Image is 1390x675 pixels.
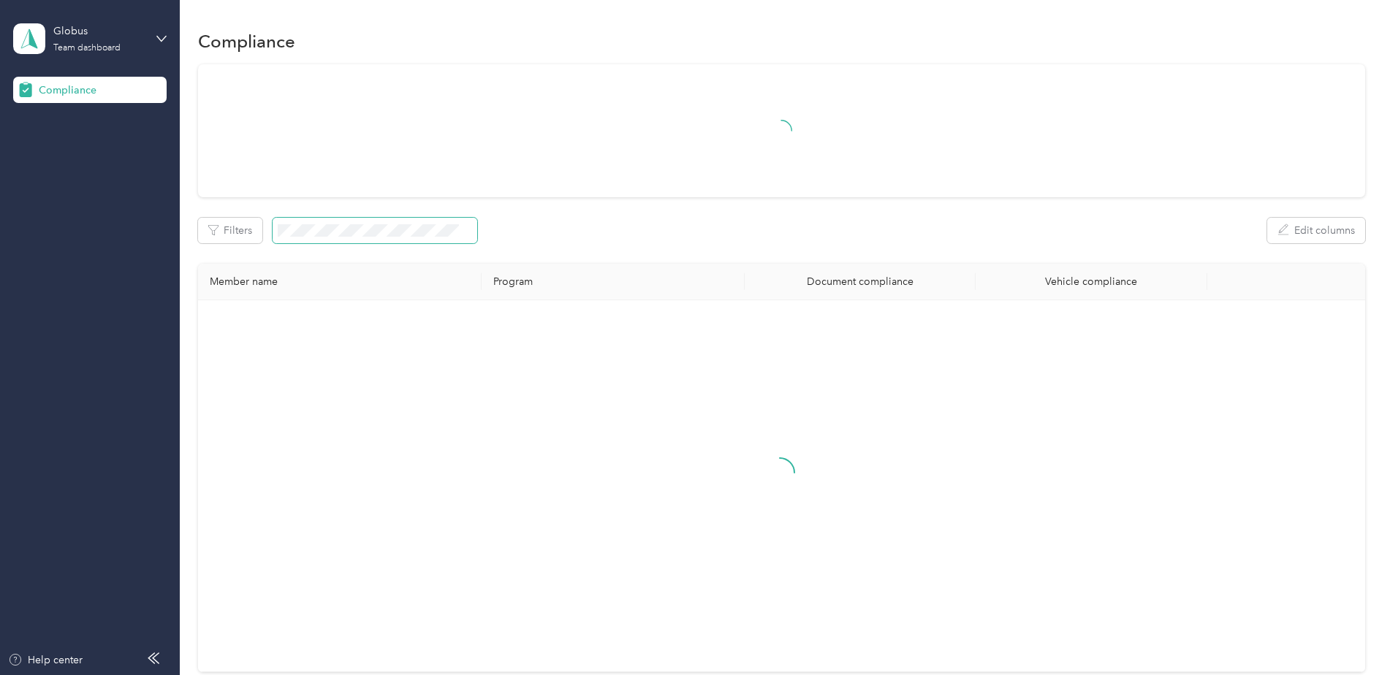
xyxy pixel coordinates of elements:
button: Filters [198,218,262,243]
h1: Compliance [198,34,295,49]
th: Member name [198,264,482,300]
span: Compliance [39,83,96,98]
div: Vehicle compliance [987,275,1195,288]
div: Document compliance [756,275,964,288]
th: Program [482,264,745,300]
div: Team dashboard [53,44,121,53]
div: Globus [53,23,145,39]
iframe: Everlance-gr Chat Button Frame [1308,593,1390,675]
button: Edit columns [1267,218,1365,243]
button: Help center [8,652,83,668]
